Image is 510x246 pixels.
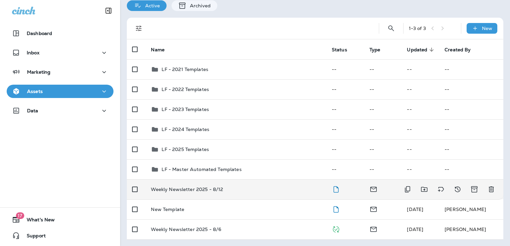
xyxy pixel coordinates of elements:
[385,22,398,35] button: Search Templates
[326,79,364,99] td: --
[439,79,503,99] td: --
[364,159,402,179] td: --
[20,217,55,225] span: What's New
[162,87,209,92] p: LF - 2022 Templates
[151,227,221,232] p: Weekly Newsletter 2025 - 8/6
[326,139,364,159] td: --
[7,65,113,79] button: Marketing
[132,22,146,35] button: Filters
[439,139,503,159] td: --
[364,79,402,99] td: --
[151,47,165,53] span: Name
[7,46,113,59] button: Inbox
[445,47,479,53] span: Created By
[407,47,436,53] span: Updated
[7,27,113,40] button: Dashboard
[407,47,427,53] span: Updated
[99,4,118,17] button: Collapse Sidebar
[451,183,464,196] button: View Changelog
[7,85,113,98] button: Assets
[27,89,43,94] p: Assets
[369,186,377,192] span: Email
[162,67,208,72] p: LF - 2021 Templates
[439,159,503,179] td: --
[162,127,209,132] p: LF - 2024 Templates
[326,159,364,179] td: --
[326,99,364,119] td: --
[482,26,492,31] p: New
[364,119,402,139] td: --
[409,26,426,31] div: 1 - 3 of 3
[151,187,223,192] p: Weekly Newsletter 2025 - 8/12
[7,104,113,117] button: Data
[20,233,46,241] span: Support
[27,108,38,113] p: Data
[16,212,24,219] span: 17
[418,183,431,196] button: Move to folder
[332,47,347,53] span: Status
[402,59,439,79] td: --
[407,206,423,212] span: Pam Borrisove
[162,107,209,112] p: LF - 2023 Templates
[369,206,377,212] span: Email
[439,59,503,79] td: --
[332,47,356,53] span: Status
[439,219,503,239] td: [PERSON_NAME]
[332,226,340,232] span: Published
[364,139,402,159] td: --
[27,31,52,36] p: Dashboard
[326,119,364,139] td: --
[162,167,241,172] p: LF - Master Automated Templates
[27,50,39,55] p: Inbox
[364,99,402,119] td: --
[402,99,439,119] td: --
[369,226,377,232] span: Email
[468,183,481,196] button: Archive
[326,59,364,79] td: --
[142,3,160,8] p: Active
[162,147,209,152] p: LF - 2025 Templates
[151,207,184,212] p: New Template
[332,206,340,212] span: Draft
[485,183,498,196] button: Delete
[402,139,439,159] td: --
[402,159,439,179] td: --
[364,59,402,79] td: --
[369,47,389,53] span: Type
[402,79,439,99] td: --
[439,119,503,139] td: --
[7,229,113,242] button: Support
[439,199,503,219] td: [PERSON_NAME]
[187,3,211,8] p: Archived
[407,226,423,232] span: Pam Borrisove
[439,99,503,119] td: --
[445,47,471,53] span: Created By
[401,183,414,196] button: Duplicate
[369,47,380,53] span: Type
[434,183,448,196] button: Add tags
[151,47,173,53] span: Name
[332,186,340,192] span: Draft
[7,213,113,226] button: 17What's New
[402,119,439,139] td: --
[27,69,50,75] p: Marketing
